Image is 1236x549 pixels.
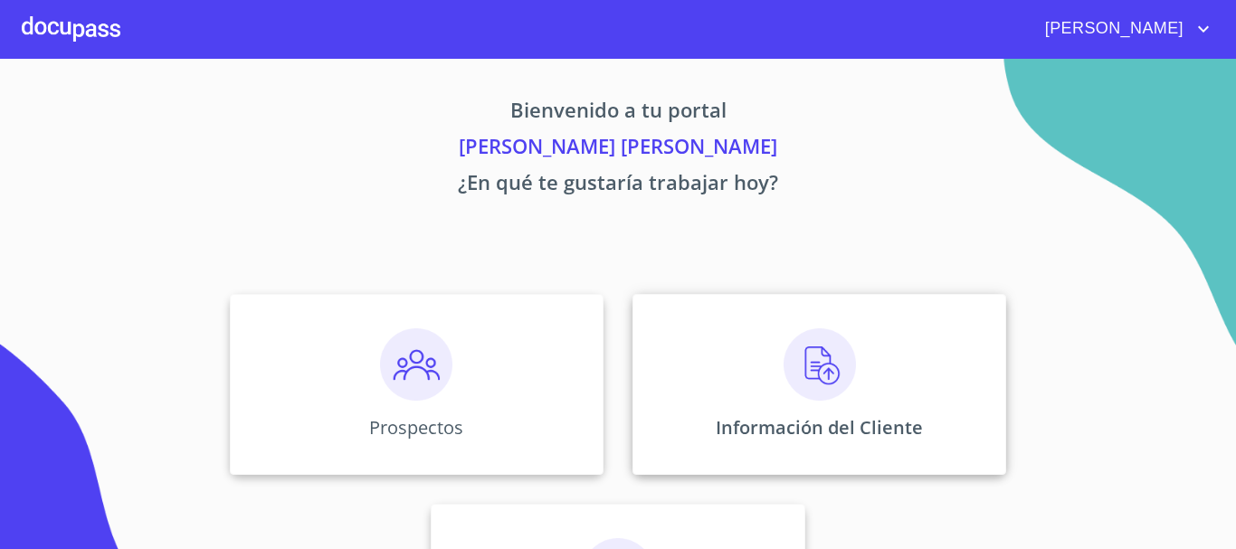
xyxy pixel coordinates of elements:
img: prospectos.png [380,328,452,401]
span: [PERSON_NAME] [1032,14,1193,43]
p: [PERSON_NAME] [PERSON_NAME] [61,131,1175,167]
p: ¿En qué te gustaría trabajar hoy? [61,167,1175,204]
p: Información del Cliente [716,415,923,440]
p: Bienvenido a tu portal [61,95,1175,131]
p: Prospectos [369,415,463,440]
img: carga.png [784,328,856,401]
button: account of current user [1032,14,1214,43]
